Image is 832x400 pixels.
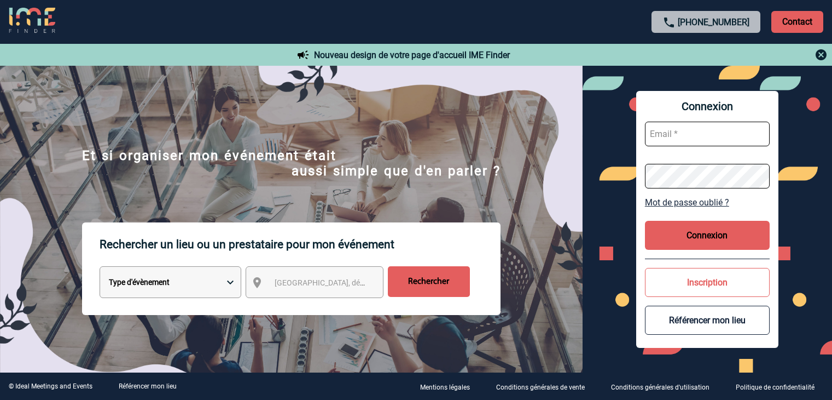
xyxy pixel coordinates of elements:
a: [PHONE_NUMBER] [678,17,749,27]
input: Rechercher [388,266,470,297]
button: Connexion [645,221,770,250]
a: Mot de passe oublié ? [645,197,770,208]
p: Rechercher un lieu ou un prestataire pour mon événement [100,222,501,266]
img: call-24-px.png [662,16,676,29]
p: Conditions générales de vente [496,384,585,391]
p: Contact [771,11,823,33]
a: Conditions générales de vente [487,381,602,392]
button: Inscription [645,268,770,297]
a: Mentions légales [411,381,487,392]
div: © Ideal Meetings and Events [9,382,92,390]
input: Email * [645,122,770,146]
span: [GEOGRAPHIC_DATA], département, région... [275,278,427,287]
a: Conditions générales d'utilisation [602,381,727,392]
p: Mentions légales [420,384,470,391]
span: Connexion [645,100,770,113]
button: Référencer mon lieu [645,306,770,335]
p: Conditions générales d'utilisation [611,384,709,391]
a: Politique de confidentialité [727,381,832,392]
p: Politique de confidentialité [736,384,814,391]
a: Référencer mon lieu [119,382,177,390]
